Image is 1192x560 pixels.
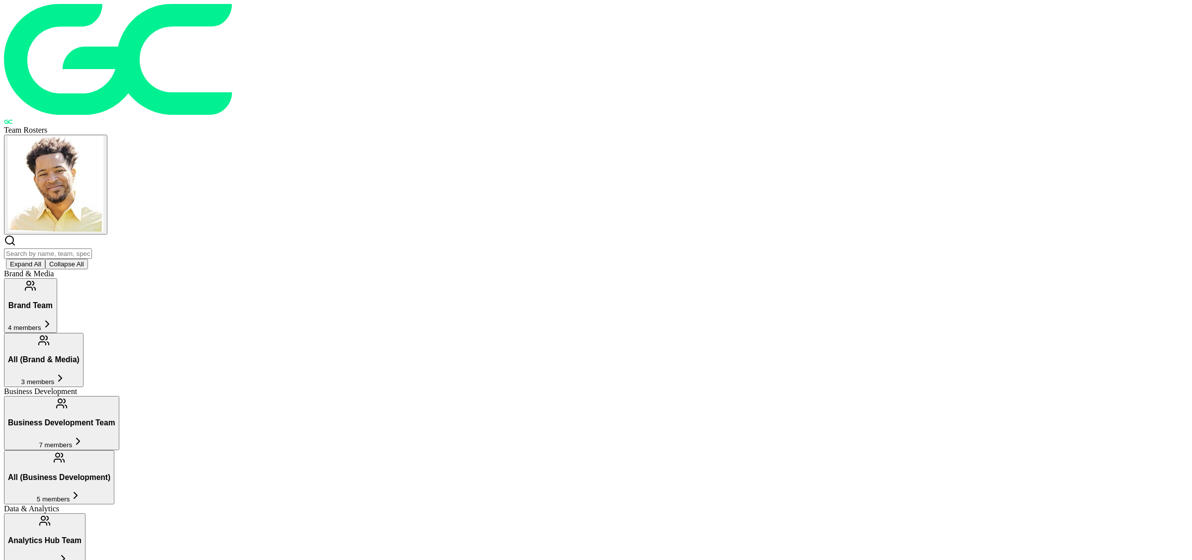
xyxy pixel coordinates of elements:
button: Business Development Team7 members [4,396,119,450]
span: 7 members [39,441,72,449]
button: Expand All [6,259,45,269]
h3: All (Business Development) [8,473,110,482]
span: 4 members [8,324,41,331]
span: Business Development [4,387,77,396]
h3: Brand Team [8,301,53,310]
span: 5 members [37,495,70,503]
span: Team Rosters [4,126,47,134]
button: Brand Team4 members [4,278,57,332]
span: 3 members [21,378,55,386]
button: All (Business Development)5 members [4,450,114,504]
input: Search by name, team, specialty, or title... [4,248,92,259]
button: Collapse All [45,259,88,269]
h3: Analytics Hub Team [8,536,82,545]
h3: All (Brand & Media) [8,355,80,364]
h3: Business Development Team [8,418,115,427]
button: All (Brand & Media)3 members [4,333,84,387]
span: Data & Analytics [4,504,59,513]
span: Brand & Media [4,269,54,278]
